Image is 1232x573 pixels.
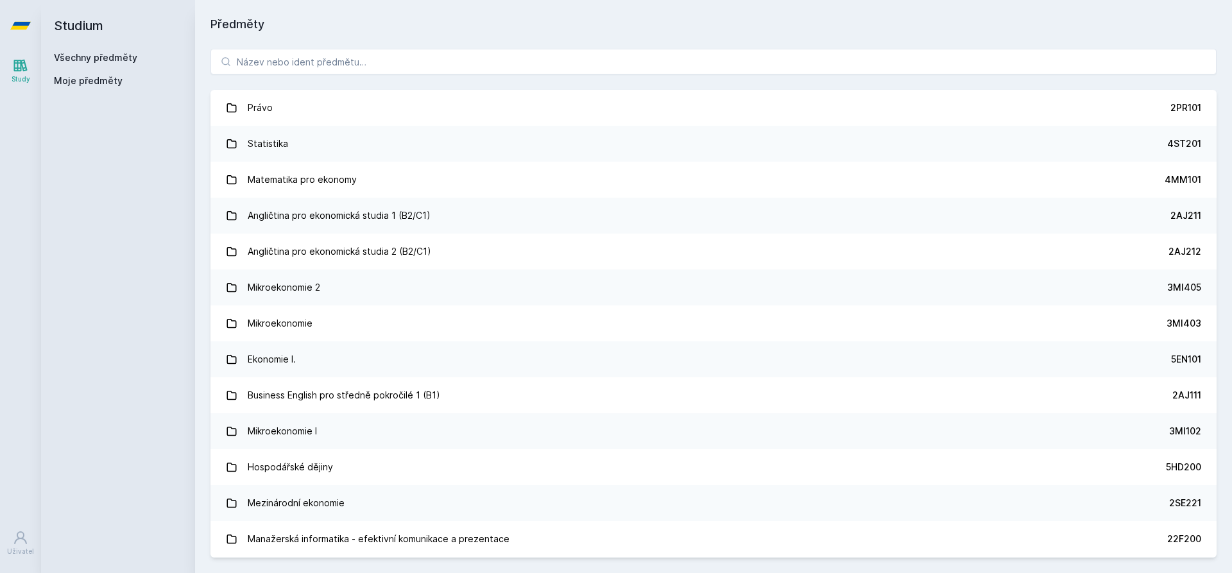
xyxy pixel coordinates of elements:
[210,90,1217,126] a: Právo 2PR101
[1167,137,1201,150] div: 4ST201
[1167,281,1201,294] div: 3MI405
[210,15,1217,33] h1: Předměty
[248,95,273,121] div: Právo
[7,547,34,556] div: Uživatel
[1170,101,1201,114] div: 2PR101
[248,167,357,192] div: Matematika pro ekonomy
[1167,533,1201,545] div: 22F200
[210,234,1217,269] a: Angličtina pro ekonomická studia 2 (B2/C1) 2AJ212
[54,52,137,63] a: Všechny předměty
[1169,425,1201,438] div: 3MI102
[1166,461,1201,474] div: 5HD200
[1170,209,1201,222] div: 2AJ211
[1165,173,1201,186] div: 4MM101
[210,413,1217,449] a: Mikroekonomie I 3MI102
[210,341,1217,377] a: Ekonomie I. 5EN101
[1167,317,1201,330] div: 3MI403
[210,521,1217,557] a: Manažerská informatika - efektivní komunikace a prezentace 22F200
[210,449,1217,485] a: Hospodářské dějiny 5HD200
[248,203,431,228] div: Angličtina pro ekonomická studia 1 (B2/C1)
[248,418,317,444] div: Mikroekonomie I
[210,162,1217,198] a: Matematika pro ekonomy 4MM101
[248,526,509,552] div: Manažerská informatika - efektivní komunikace a prezentace
[3,51,38,90] a: Study
[248,346,296,372] div: Ekonomie I.
[54,74,123,87] span: Moje předměty
[248,239,431,264] div: Angličtina pro ekonomická studia 2 (B2/C1)
[248,454,333,480] div: Hospodářské dějiny
[210,377,1217,413] a: Business English pro středně pokročilé 1 (B1) 2AJ111
[248,275,320,300] div: Mikroekonomie 2
[210,126,1217,162] a: Statistika 4ST201
[248,131,288,157] div: Statistika
[248,490,345,516] div: Mezinárodní ekonomie
[1172,389,1201,402] div: 2AJ111
[210,305,1217,341] a: Mikroekonomie 3MI403
[210,485,1217,521] a: Mezinárodní ekonomie 2SE221
[248,311,312,336] div: Mikroekonomie
[210,49,1217,74] input: Název nebo ident předmětu…
[12,74,30,84] div: Study
[1169,497,1201,509] div: 2SE221
[210,269,1217,305] a: Mikroekonomie 2 3MI405
[248,382,440,408] div: Business English pro středně pokročilé 1 (B1)
[1171,353,1201,366] div: 5EN101
[210,198,1217,234] a: Angličtina pro ekonomická studia 1 (B2/C1) 2AJ211
[1168,245,1201,258] div: 2AJ212
[3,524,38,563] a: Uživatel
